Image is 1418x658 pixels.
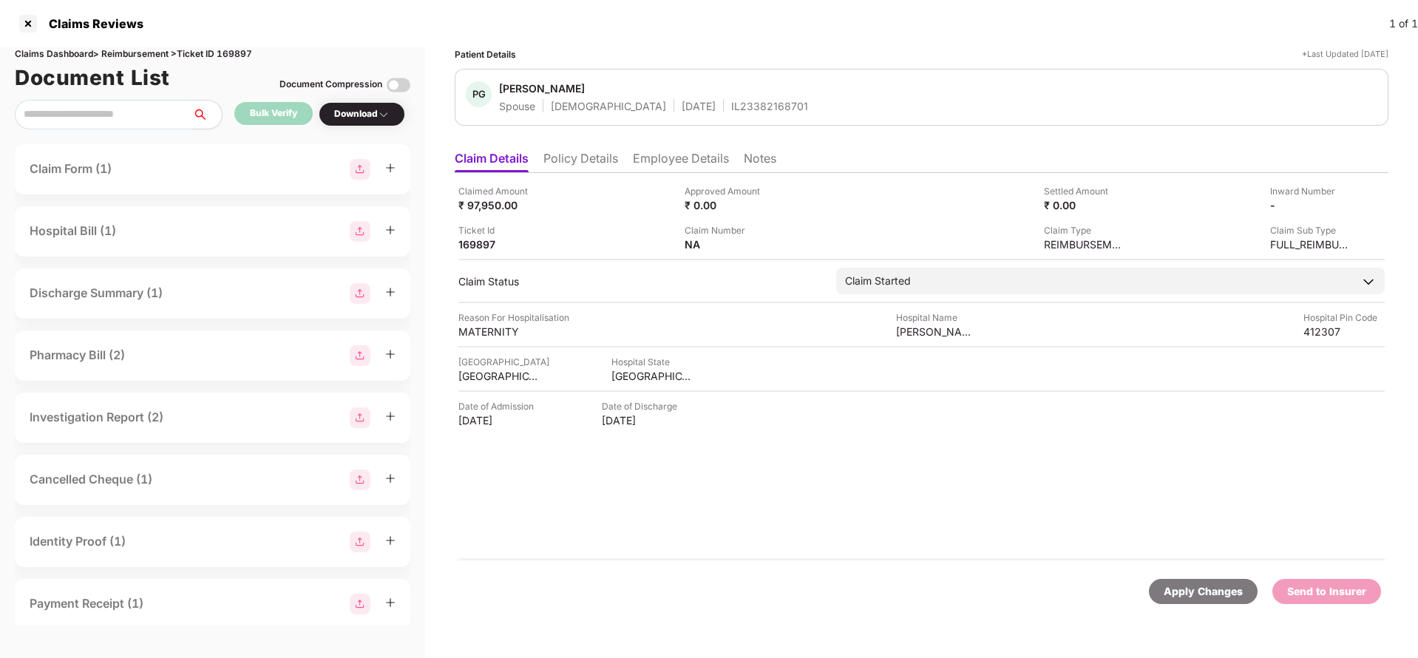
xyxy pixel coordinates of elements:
div: Approved Amount [685,184,766,198]
div: Identity Proof (1) [30,532,126,551]
img: svg+xml;base64,PHN2ZyBpZD0iVG9nZ2xlLTMyeDMyIiB4bWxucz0iaHR0cDovL3d3dy53My5vcmcvMjAwMC9zdmciIHdpZH... [387,73,410,97]
span: plus [385,535,396,546]
img: svg+xml;base64,PHN2ZyBpZD0iR3JvdXBfMjg4MTMiIGRhdGEtbmFtZT0iR3JvdXAgMjg4MTMiIHhtbG5zPSJodHRwOi8vd3... [350,221,370,242]
li: Policy Details [543,151,618,172]
div: Ticket Id [458,223,540,237]
img: svg+xml;base64,PHN2ZyBpZD0iR3JvdXBfMjg4MTMiIGRhdGEtbmFtZT0iR3JvdXAgMjg4MTMiIHhtbG5zPSJodHRwOi8vd3... [350,283,370,304]
div: Discharge Summary (1) [30,284,163,302]
div: [DATE] [682,99,716,113]
span: plus [385,597,396,608]
button: search [191,100,223,129]
div: Claimed Amount [458,184,540,198]
div: Pharmacy Bill (2) [30,346,125,364]
div: Patient Details [455,47,516,61]
div: REIMBURSEMENT [1044,237,1125,251]
li: Employee Details [633,151,729,172]
div: ₹ 97,950.00 [458,198,540,212]
div: Date of Discharge [602,399,683,413]
div: [PERSON_NAME][GEOGRAPHIC_DATA] [896,325,977,339]
div: 412307 [1303,325,1385,339]
div: Hospital Pin Code [1303,311,1385,325]
img: downArrowIcon [1361,274,1376,289]
div: Hospital Name [896,311,977,325]
div: Document Compression [279,78,382,92]
div: [DATE] [458,413,540,427]
img: svg+xml;base64,PHN2ZyBpZD0iR3JvdXBfMjg4MTMiIGRhdGEtbmFtZT0iR3JvdXAgMjg4MTMiIHhtbG5zPSJodHRwOi8vd3... [350,594,370,614]
div: ₹ 0.00 [1044,198,1125,212]
div: Apply Changes [1164,583,1243,600]
div: Hospital Bill (1) [30,222,116,240]
img: svg+xml;base64,PHN2ZyBpZD0iR3JvdXBfMjg4MTMiIGRhdGEtbmFtZT0iR3JvdXAgMjg4MTMiIHhtbG5zPSJodHRwOi8vd3... [350,407,370,428]
div: 169897 [458,237,540,251]
div: Spouse [499,99,535,113]
div: FULL_REIMBURSEMENT [1270,237,1351,251]
h1: Document List [15,61,170,94]
span: plus [385,349,396,359]
img: svg+xml;base64,PHN2ZyBpZD0iR3JvdXBfMjg4MTMiIGRhdGEtbmFtZT0iR3JvdXAgMjg4MTMiIHhtbG5zPSJodHRwOi8vd3... [350,345,370,366]
div: Claim Sub Type [1270,223,1351,237]
div: [GEOGRAPHIC_DATA] [458,369,540,383]
span: search [191,109,222,121]
div: Investigation Report (2) [30,408,163,427]
div: Settled Amount [1044,184,1125,198]
div: Claims Reviews [40,16,143,31]
div: Date of Admission [458,399,540,413]
div: ₹ 0.00 [685,198,766,212]
span: plus [385,411,396,421]
div: - [1270,198,1351,212]
li: Notes [744,151,776,172]
li: Claim Details [455,151,529,172]
div: Reason For Hospitalisation [458,311,569,325]
div: Claims Dashboard > Reimbursement > Ticket ID 169897 [15,47,410,61]
span: plus [385,473,396,484]
div: Cancelled Cheque (1) [30,470,152,489]
div: MATERNITY [458,325,540,339]
img: svg+xml;base64,PHN2ZyBpZD0iR3JvdXBfMjg4MTMiIGRhdGEtbmFtZT0iR3JvdXAgMjg4MTMiIHhtbG5zPSJodHRwOi8vd3... [350,159,370,180]
div: [DEMOGRAPHIC_DATA] [551,99,666,113]
div: PG [466,81,492,107]
div: Bulk Verify [250,106,297,121]
div: [GEOGRAPHIC_DATA] [611,369,693,383]
div: NA [685,237,766,251]
div: Claim Type [1044,223,1125,237]
div: Claim Status [458,274,821,288]
img: svg+xml;base64,PHN2ZyBpZD0iRHJvcGRvd24tMzJ4MzIiIHhtbG5zPSJodHRwOi8vd3d3LnczLm9yZy8yMDAwL3N2ZyIgd2... [378,109,390,121]
div: 1 of 1 [1389,16,1418,32]
span: plus [385,163,396,173]
span: plus [385,287,396,297]
img: svg+xml;base64,PHN2ZyBpZD0iR3JvdXBfMjg4MTMiIGRhdGEtbmFtZT0iR3JvdXAgMjg4MTMiIHhtbG5zPSJodHRwOi8vd3... [350,532,370,552]
div: [GEOGRAPHIC_DATA] [458,355,549,369]
div: [DATE] [602,413,683,427]
div: Download [334,107,390,121]
div: Claim Started [845,273,911,289]
div: Payment Receipt (1) [30,594,143,613]
div: *Last Updated [DATE] [1302,47,1388,61]
div: Inward Number [1270,184,1351,198]
div: IL23382168701 [731,99,808,113]
div: Send to Insurer [1287,583,1366,600]
span: plus [385,225,396,235]
div: Claim Number [685,223,766,237]
img: svg+xml;base64,PHN2ZyBpZD0iR3JvdXBfMjg4MTMiIGRhdGEtbmFtZT0iR3JvdXAgMjg4MTMiIHhtbG5zPSJodHRwOi8vd3... [350,469,370,490]
div: Claim Form (1) [30,160,112,178]
div: Hospital State [611,355,693,369]
div: [PERSON_NAME] [499,81,585,95]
